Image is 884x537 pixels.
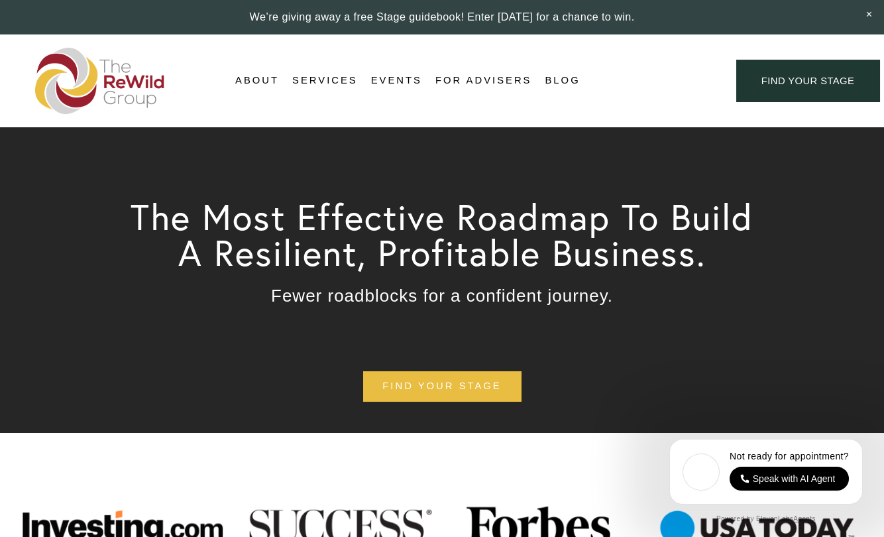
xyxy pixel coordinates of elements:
span: Fewer roadblocks for a confident journey. [271,286,613,306]
span: About [235,72,279,89]
a: For Advisers [435,71,531,91]
a: find your stage [736,60,879,101]
a: folder dropdown [235,71,279,91]
a: folder dropdown [292,71,358,91]
a: Events [371,71,422,91]
a: Blog [545,71,580,91]
a: find your stage [363,371,520,401]
span: The Most Effective Roadmap To Build A Resilient, Profitable Business. [131,194,764,275]
span: Services [292,72,358,89]
img: The ReWild Group [35,48,165,114]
